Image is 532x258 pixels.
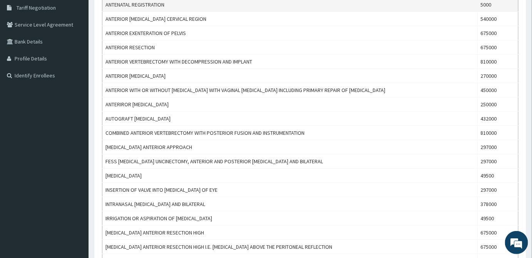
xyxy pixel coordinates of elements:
td: 432000 [477,112,518,126]
td: 378000 [477,197,518,211]
td: ANTERIOR EXENTERATION OF PELVIS [102,26,478,40]
td: 675000 [477,226,518,240]
td: ANTERIROR [MEDICAL_DATA] [102,97,478,112]
td: 270000 [477,69,518,83]
td: INSERTION OF VALVE INTO [MEDICAL_DATA] OF EYE [102,183,478,197]
td: ANTERIOR WITH OR WITHOUT [MEDICAL_DATA] WITH VAGINAL [MEDICAL_DATA] INCLUDING PRIMARY REPAIR OF [... [102,83,478,97]
td: 450000 [477,83,518,97]
td: [MEDICAL_DATA] ANTERIOR RESECTION HIGH [102,226,478,240]
td: 297000 [477,183,518,197]
td: ANTERIOR RESECTION [102,40,478,55]
td: 675000 [477,40,518,55]
td: ANTERIOR [MEDICAL_DATA] CERVICAL REGION [102,12,478,26]
td: 250000 [477,97,518,112]
td: 297000 [477,140,518,154]
td: ANTERIOR VERTEBRECTOMY WITH DECOMPRESSION AND IMPLANT [102,55,478,69]
img: d_794563401_company_1708531726252_794563401 [14,39,31,58]
td: COMBINED ANTERIOR VERTEBRECTOMY WITH POSTERIOR FUSION AND INSTRUMENTATION [102,126,478,140]
td: [MEDICAL_DATA] ANTERIOR APPROACH [102,140,478,154]
td: IRRIGATION OR ASPIRATION OF [MEDICAL_DATA] [102,211,478,226]
td: [MEDICAL_DATA] ANTERIOR RESECTION HIGH I.E. [MEDICAL_DATA] ABOVE THE PERITONEAL REFLECTION [102,240,478,254]
td: 49500 [477,211,518,226]
td: INTRANASAL [MEDICAL_DATA] AND BILATERAL [102,197,478,211]
td: 49500 [477,169,518,183]
td: 297000 [477,154,518,169]
td: [MEDICAL_DATA] [102,169,478,183]
td: 540000 [477,12,518,26]
td: 675000 [477,26,518,40]
td: FESS [MEDICAL_DATA] UNCINECTOMY, ANTERIOR AND POSTERIOR [MEDICAL_DATA] AND BILATERAL [102,154,478,169]
textarea: Type your message and hit 'Enter' [4,174,147,201]
span: We're online! [45,79,106,157]
td: AUTOGRAFT [MEDICAL_DATA] [102,112,478,126]
div: Minimize live chat window [126,4,145,22]
td: 675000 [477,240,518,254]
div: Chat with us now [40,43,129,53]
span: Tariff Negotiation [17,4,56,11]
td: 810000 [477,126,518,140]
td: 810000 [477,55,518,69]
td: ANTERIOR [MEDICAL_DATA] [102,69,478,83]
